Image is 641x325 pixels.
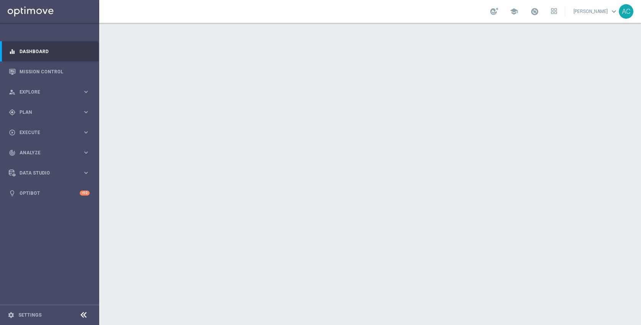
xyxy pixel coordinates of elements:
[9,41,90,61] div: Dashboard
[8,89,90,95] button: person_search Explore keyboard_arrow_right
[573,6,619,17] a: [PERSON_NAME]keyboard_arrow_down
[19,183,80,203] a: Optibot
[9,183,90,203] div: Optibot
[8,170,90,176] button: Data Studio keyboard_arrow_right
[9,129,82,136] div: Execute
[8,129,90,136] button: play_circle_outline Execute keyboard_arrow_right
[8,150,90,156] button: track_changes Analyze keyboard_arrow_right
[8,49,90,55] button: equalizer Dashboard
[9,48,16,55] i: equalizer
[82,108,90,116] i: keyboard_arrow_right
[9,109,16,116] i: gps_fixed
[9,89,16,95] i: person_search
[9,170,82,176] div: Data Studio
[19,41,90,61] a: Dashboard
[19,150,82,155] span: Analyze
[619,4,633,19] div: AC
[82,169,90,176] i: keyboard_arrow_right
[80,191,90,196] div: +10
[19,61,90,82] a: Mission Control
[8,312,14,319] i: settings
[9,149,16,156] i: track_changes
[510,7,518,16] span: school
[19,110,82,115] span: Plan
[9,129,16,136] i: play_circle_outline
[9,149,82,156] div: Analyze
[82,129,90,136] i: keyboard_arrow_right
[9,61,90,82] div: Mission Control
[9,109,82,116] div: Plan
[8,190,90,196] button: lightbulb Optibot +10
[8,109,90,115] button: gps_fixed Plan keyboard_arrow_right
[82,149,90,156] i: keyboard_arrow_right
[9,190,16,197] i: lightbulb
[19,171,82,175] span: Data Studio
[18,313,42,317] a: Settings
[19,90,82,94] span: Explore
[610,7,618,16] span: keyboard_arrow_down
[9,89,82,95] div: Explore
[19,130,82,135] span: Execute
[8,69,90,75] button: Mission Control
[82,88,90,95] i: keyboard_arrow_right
